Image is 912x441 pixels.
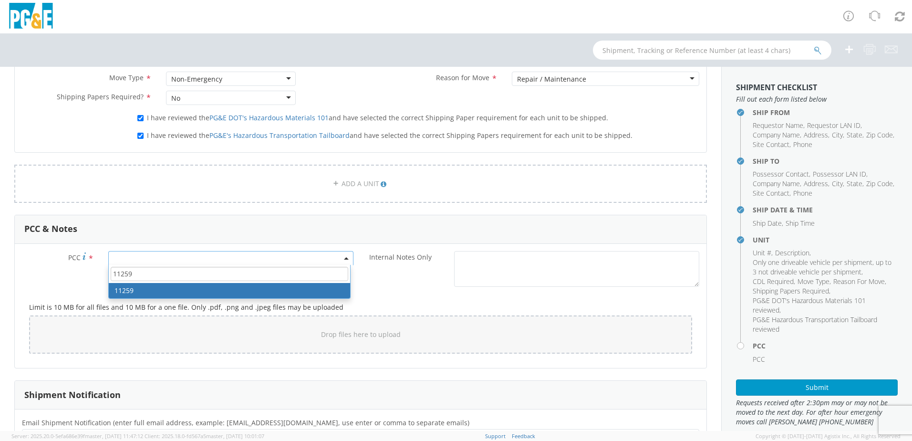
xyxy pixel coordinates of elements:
[7,3,55,31] img: pge-logo-06675f144f4cfa6a6814.png
[753,140,791,149] li: ,
[753,189,791,198] li: ,
[147,113,608,122] span: I have reviewed the and have selected the correct Shipping Paper requirement for each unit to be ...
[753,258,895,277] li: ,
[736,94,898,104] span: Fill out each form listed below
[109,73,144,82] span: Move Type
[22,418,469,427] span: Email Shipment Notification (enter full email address, example: jdoe01@agistix.com, use enter or ...
[753,258,891,276] span: Only one driveable vehicle per shipment, up to 3 not driveable vehicle per shipment
[753,179,800,188] span: Company Name
[753,169,809,178] span: Possessor Contact
[593,41,831,60] input: Shipment, Tracking or Reference Number (at least 4 chars)
[68,253,81,262] span: PCC
[753,277,794,286] span: CDL Required
[24,224,77,234] h3: PCC & Notes
[753,206,898,213] h4: Ship Date & Time
[517,74,586,84] div: Repair / Maintenance
[24,390,121,400] h3: Shipment Notification
[813,169,866,178] span: Possessor LAN ID
[29,304,692,311] h5: Limit is 10 MB for all files and 10 MB for a one file. Only .pdf, .png and .jpeg files may be upl...
[832,179,844,189] li: ,
[206,432,264,440] span: master, [DATE] 10:01:07
[847,179,864,189] li: ,
[753,236,898,243] h4: Unit
[753,315,877,334] span: PG&E Hazardous Transportation Tailboard reviewed
[847,130,862,139] span: State
[57,92,144,101] span: Shipping Papers Required?
[753,169,810,179] li: ,
[485,432,506,440] a: Support
[807,121,862,130] li: ,
[804,179,828,188] span: Address
[866,179,894,189] li: ,
[753,179,801,189] li: ,
[804,179,829,189] li: ,
[832,130,844,140] li: ,
[813,169,868,179] li: ,
[753,296,895,315] li: ,
[804,130,828,139] span: Address
[775,248,811,258] li: ,
[832,179,843,188] span: City
[753,219,783,228] li: ,
[753,140,789,149] span: Site Contact
[847,130,864,140] li: ,
[793,189,812,198] span: Phone
[753,342,898,349] h4: PCC
[866,130,893,139] span: Zip Code
[753,355,765,364] span: PCC
[109,283,350,298] li: 11259
[786,219,815,228] span: Ship Time
[753,277,795,286] li: ,
[321,330,401,339] span: Drop files here to upload
[147,131,632,140] span: I have reviewed the and have selected the correct Shipping Papers requirement for each unit to be...
[798,277,831,286] li: ,
[137,115,144,121] input: I have reviewed thePG&E DOT's Hazardous Materials 101and have selected the correct Shipping Paper...
[753,121,805,130] li: ,
[753,296,866,315] span: PG&E DOT's Hazardous Materials 101 reviewed
[753,248,773,258] li: ,
[753,157,898,165] h4: Ship To
[753,286,830,296] li: ,
[209,113,329,122] a: PG&E DOT's Hazardous Materials 101
[753,121,803,130] span: Requestor Name
[145,432,264,440] span: Client: 2025.18.0-fd567a5
[753,109,898,116] h4: Ship From
[171,74,222,84] div: Non-Emergency
[833,277,886,286] li: ,
[753,248,771,257] span: Unit #
[832,130,843,139] span: City
[11,432,143,440] span: Server: 2025.20.0-5efa686e39f
[833,277,885,286] span: Reason For Move
[736,82,817,93] strong: Shipment Checklist
[775,248,809,257] span: Description
[512,432,535,440] a: Feedback
[753,286,829,295] span: Shipping Papers Required
[14,165,707,203] a: ADD A UNIT
[209,131,350,140] a: PG&E's Hazardous Transportation Tailboard
[793,140,812,149] span: Phone
[753,219,782,228] span: Ship Date
[753,130,801,140] li: ,
[807,121,860,130] span: Requestor LAN ID
[753,189,789,198] span: Site Contact
[804,130,829,140] li: ,
[436,73,489,82] span: Reason for Move
[137,133,144,139] input: I have reviewed thePG&E's Hazardous Transportation Tailboardand have selected the correct Shippin...
[756,432,901,440] span: Copyright © [DATE]-[DATE] Agistix Inc., All Rights Reserved
[753,130,800,139] span: Company Name
[866,130,894,140] li: ,
[736,379,898,396] button: Submit
[85,432,143,440] span: master, [DATE] 11:47:12
[369,252,432,262] span: Internal Notes Only
[866,179,893,188] span: Zip Code
[847,179,862,188] span: State
[736,398,898,427] span: Requests received after 2:30pm may or may not be moved to the next day. For after hour emergency ...
[798,277,829,286] span: Move Type
[171,94,180,103] div: No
